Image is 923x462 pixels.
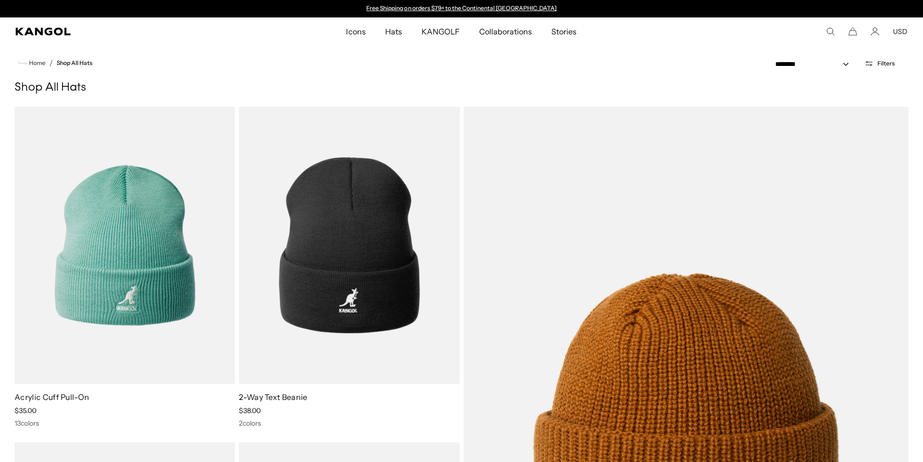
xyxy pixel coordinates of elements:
[848,27,857,36] button: Cart
[366,4,557,12] a: Free Shipping on orders $79+ to the Continental [GEOGRAPHIC_DATA]
[412,17,469,46] a: KANGOLF
[385,17,402,46] span: Hats
[362,5,562,13] div: 1 of 2
[771,59,859,69] select: Sort by: Price, low to high
[15,80,908,95] h1: Shop All Hats
[871,27,879,36] a: Account
[57,60,93,66] a: Shop All Hats
[826,27,835,36] summary: Search here
[551,17,577,46] span: Stories
[15,419,235,428] div: 13 colors
[336,17,375,46] a: Icons
[362,5,562,13] slideshow-component: Announcement bar
[239,406,261,415] span: $38.00
[346,17,365,46] span: Icons
[46,57,53,69] li: /
[239,392,307,402] a: 2-Way Text Beanie
[542,17,586,46] a: Stories
[375,17,412,46] a: Hats
[859,59,901,68] button: Open filters
[15,406,36,415] span: $35.00
[469,17,542,46] a: Collaborations
[479,17,532,46] span: Collaborations
[18,59,46,67] a: Home
[422,17,460,46] span: KANGOLF
[15,107,235,384] img: Acrylic Cuff Pull-On
[27,60,46,66] span: Home
[893,27,907,36] button: USD
[362,5,562,13] div: Announcement
[877,60,895,67] span: Filters
[239,107,459,384] img: 2-Way Text Beanie
[16,28,230,35] a: Kangol
[15,392,89,402] a: Acrylic Cuff Pull-On
[239,419,459,428] div: 2 colors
